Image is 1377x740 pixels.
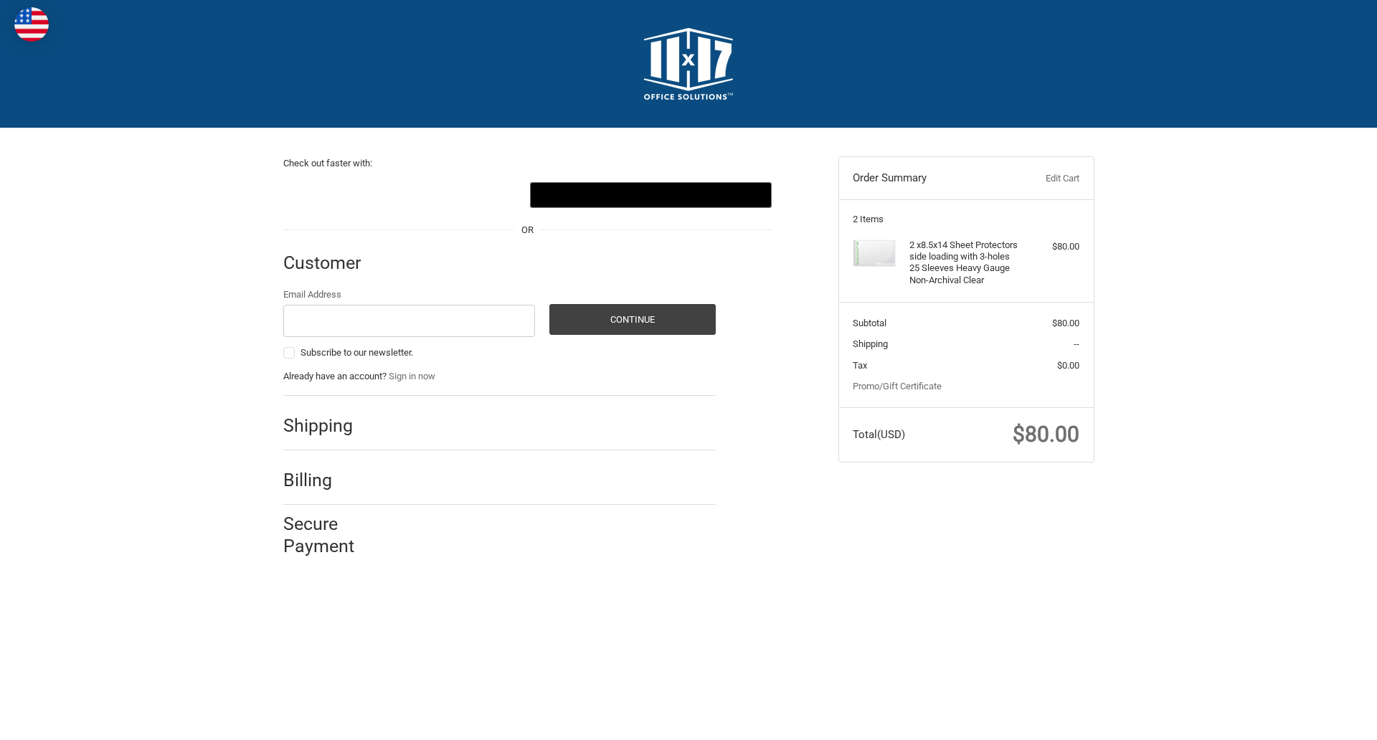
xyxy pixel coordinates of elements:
span: Shipping [853,338,888,349]
a: Promo/Gift Certificate [853,381,942,392]
h2: Shipping [283,414,367,437]
a: Sign in now [389,371,435,381]
span: $0.00 [1057,360,1079,371]
label: Email Address [283,288,536,302]
img: duty and tax information for United States [14,7,49,42]
h3: Order Summary [853,171,1008,186]
span: Tax [853,360,867,371]
h2: Customer [283,252,367,274]
a: Edit Cart [1008,171,1079,186]
h2: Secure Payment [283,513,380,558]
div: $80.00 [1023,239,1079,254]
span: Subscribe to our newsletter. [301,347,413,358]
span: -- [1074,338,1079,349]
h2: Billing [283,469,367,491]
button: Continue [549,304,716,335]
img: 11x17.com [644,28,733,100]
span: $80.00 [1013,422,1079,447]
iframe: PayPal-paypal [283,182,525,208]
span: OR [514,223,541,237]
span: $80.00 [1052,318,1079,328]
span: Subtotal [853,318,886,328]
button: Google Pay [530,182,772,208]
h4: 2 x 8.5x14 Sheet Protectors side loading with 3-holes 25 Sleeves Heavy Gauge Non-Archival Clear [909,239,1019,286]
span: Total (USD) [853,428,905,441]
h3: 2 Items [853,214,1079,225]
p: Check out faster with: [283,156,772,171]
p: Already have an account? [283,369,716,384]
iframe: Google Customer Reviews [1259,701,1377,740]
